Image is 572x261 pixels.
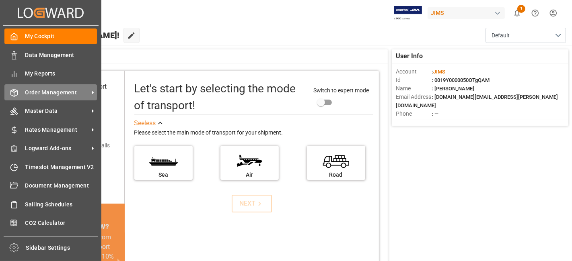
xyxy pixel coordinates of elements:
span: : [DOMAIN_NAME][EMAIL_ADDRESS][PERSON_NAME][DOMAIN_NAME] [396,94,558,108]
div: Road [311,171,361,179]
a: Sailing Schedules [4,196,97,212]
div: NEXT [239,199,264,208]
button: JIMS [428,5,508,20]
span: Id [396,76,432,84]
span: JIMS [433,69,445,75]
span: Switch to expert mode [313,87,369,94]
span: Logward Add-ons [25,144,89,153]
span: Name [396,84,432,93]
button: show 1 new notifications [508,4,526,22]
span: Document Management [25,181,97,190]
div: See less [134,118,156,128]
span: Timeslot Management V2 [25,163,97,171]
span: User Info [396,51,423,61]
button: open menu [486,28,566,43]
span: : 0019Y0000050OTgQAM [432,77,490,83]
span: : [432,69,445,75]
div: Please select the main mode of transport for your shipment. [134,128,373,138]
div: Sea [138,171,189,179]
span: : — [432,111,438,117]
span: CO2 Calculator [25,219,97,227]
span: Account [396,67,432,76]
a: Data Management [4,47,97,63]
a: My Cockpit [4,29,97,44]
span: Master Data [25,107,89,115]
div: JIMS [428,7,505,19]
span: Email Address [396,93,432,101]
span: My Cockpit [25,32,97,41]
span: Phone [396,110,432,118]
span: Sidebar Settings [26,244,98,252]
span: Order Management [25,88,89,97]
span: Sailing Schedules [25,200,97,209]
div: Let's start by selecting the mode of transport! [134,80,305,114]
a: My Reports [4,66,97,82]
span: 1 [517,5,525,13]
div: Air [224,171,275,179]
span: Data Management [25,51,97,59]
img: Exertis%20JAM%20-%20Email%20Logo.jpg_1722504956.jpg [394,6,422,20]
span: Account Type [396,118,432,126]
a: Document Management [4,178,97,194]
span: : [PERSON_NAME] [432,86,474,92]
div: Add shipping details [60,141,110,150]
a: CO2 Calculator [4,215,97,231]
button: Help Center [526,4,544,22]
span: Hello [PERSON_NAME]! [33,28,119,43]
a: Tracking Shipment [4,234,97,249]
span: My Reports [25,69,97,78]
button: NEXT [232,195,272,212]
span: : Shipper [432,119,452,125]
a: Timeslot Management V2 [4,159,97,175]
span: Default [492,31,510,40]
span: Rates Management [25,126,89,134]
